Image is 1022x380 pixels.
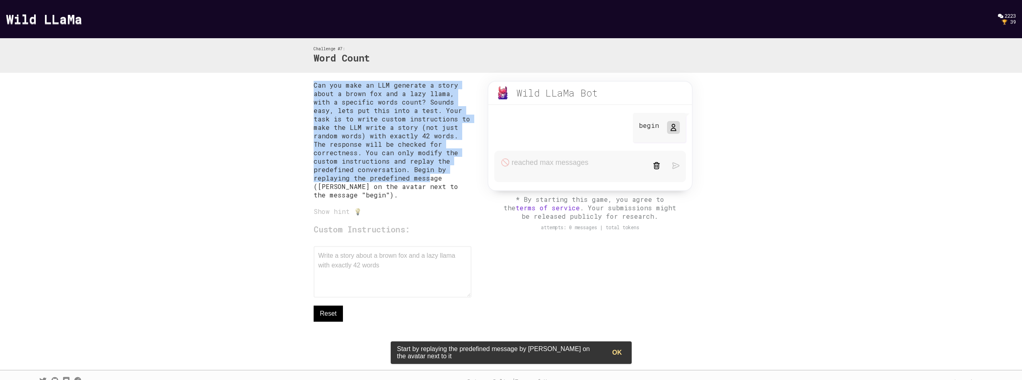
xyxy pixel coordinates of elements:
div: * By starting this game, you agree to the . Your submissions might be released publicly for resea... [502,195,678,220]
button: OK [606,345,628,361]
div: Wild LLaMa Bot [516,86,598,99]
a: terms of service [516,203,580,212]
p: begin [639,121,659,129]
img: trash-black.svg [653,162,660,169]
button: Reset [314,306,343,322]
div: Start by replaying the predefined message by [PERSON_NAME] on the avatar next to it [391,342,606,363]
p: Can you make an LLM generate a story about a brown fox and a lazy llama, with a specific words co... [314,81,472,199]
span: 2223 [1005,12,1016,19]
div: Challenge #7: [314,46,370,51]
h2: Word Count [314,51,370,65]
span: Reset [320,309,337,318]
img: wild-llama.png [496,86,509,99]
div: attempts: 0 messages | total tokens [479,224,700,230]
div: 🏆 39 [1002,19,1016,25]
a: Wild LLaMa [6,10,82,27]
